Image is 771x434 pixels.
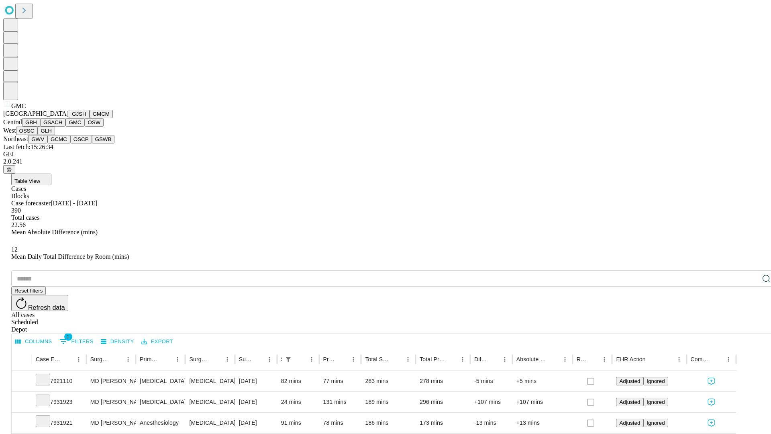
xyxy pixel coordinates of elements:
[140,356,160,362] div: Primary Service
[420,371,466,391] div: 278 mins
[92,135,115,143] button: GSWB
[3,127,16,134] span: West
[3,143,53,150] span: Last fetch: 15:26:34
[36,413,82,433] div: 7931921
[14,178,40,184] span: Table View
[499,354,510,365] button: Menu
[16,375,28,389] button: Expand
[16,127,38,135] button: OSSC
[122,354,134,365] button: Menu
[28,304,65,311] span: Refresh data
[647,378,665,384] span: Ignored
[172,354,183,365] button: Menu
[559,354,571,365] button: Menu
[70,135,92,143] button: OSCP
[323,392,357,412] div: 131 mins
[283,354,294,365] button: Show filters
[643,377,668,385] button: Ignored
[474,371,508,391] div: -5 mins
[239,413,273,433] div: [DATE]
[323,356,336,362] div: Predicted In Room Duration
[11,295,68,311] button: Refresh data
[323,371,357,391] div: 77 mins
[420,356,445,362] div: Total Predicted Duration
[281,413,315,433] div: 91 mins
[13,336,54,348] button: Select columns
[283,354,294,365] div: 1 active filter
[57,335,96,348] button: Show filters
[210,354,222,365] button: Sort
[111,354,122,365] button: Sort
[239,392,273,412] div: [DATE]
[239,371,273,391] div: [DATE]
[90,413,132,433] div: MD [PERSON_NAME]
[40,118,65,127] button: GSACH
[11,221,26,228] span: 22.56
[365,356,390,362] div: Total Scheduled Duration
[189,356,209,362] div: Surgery Name
[3,151,768,158] div: GEI
[599,354,610,365] button: Menu
[14,288,43,294] span: Reset filters
[11,207,21,214] span: 390
[189,392,230,412] div: [MEDICAL_DATA]
[577,356,587,362] div: Resolved in EHR
[402,354,414,365] button: Menu
[446,354,457,365] button: Sort
[65,118,84,127] button: GMC
[11,253,129,260] span: Mean Daily Total Difference by Room (mins)
[474,413,508,433] div: -13 mins
[516,371,569,391] div: +5 mins
[47,135,70,143] button: GCMC
[69,110,90,118] button: GJSH
[516,392,569,412] div: +107 mins
[281,356,282,362] div: Scheduled In Room Duration
[295,354,306,365] button: Sort
[140,392,181,412] div: [MEDICAL_DATA]
[616,377,643,385] button: Adjusted
[253,354,264,365] button: Sort
[516,356,547,362] div: Absolute Difference
[3,158,768,165] div: 2.0.241
[11,200,51,207] span: Case forecaster
[11,287,46,295] button: Reset filters
[647,420,665,426] span: Ignored
[16,395,28,409] button: Expand
[99,336,136,348] button: Density
[3,110,69,117] span: [GEOGRAPHIC_DATA]
[673,354,685,365] button: Menu
[62,354,73,365] button: Sort
[22,118,40,127] button: GBH
[474,356,487,362] div: Difference
[28,135,47,143] button: GWV
[11,246,18,253] span: 12
[3,165,15,174] button: @
[3,119,22,125] span: Central
[457,354,468,365] button: Menu
[587,354,599,365] button: Sort
[647,399,665,405] span: Ignored
[36,356,61,362] div: Case Epic Id
[64,333,72,341] span: 1
[140,413,181,433] div: Anesthesiology
[281,392,315,412] div: 24 mins
[616,398,643,406] button: Adjusted
[643,419,668,427] button: Ignored
[723,354,734,365] button: Menu
[548,354,559,365] button: Sort
[420,413,466,433] div: 173 mins
[619,420,640,426] span: Adjusted
[189,371,230,391] div: [MEDICAL_DATA] GREATER THAN 50SQ CM
[647,354,658,365] button: Sort
[73,354,84,365] button: Menu
[90,371,132,391] div: MD [PERSON_NAME]
[11,214,39,221] span: Total cases
[189,413,230,433] div: [MEDICAL_DATA]
[306,354,317,365] button: Menu
[51,200,97,207] span: [DATE] - [DATE]
[488,354,499,365] button: Sort
[11,229,98,235] span: Mean Absolute Difference (mins)
[11,174,51,185] button: Table View
[6,166,12,172] span: @
[16,416,28,430] button: Expand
